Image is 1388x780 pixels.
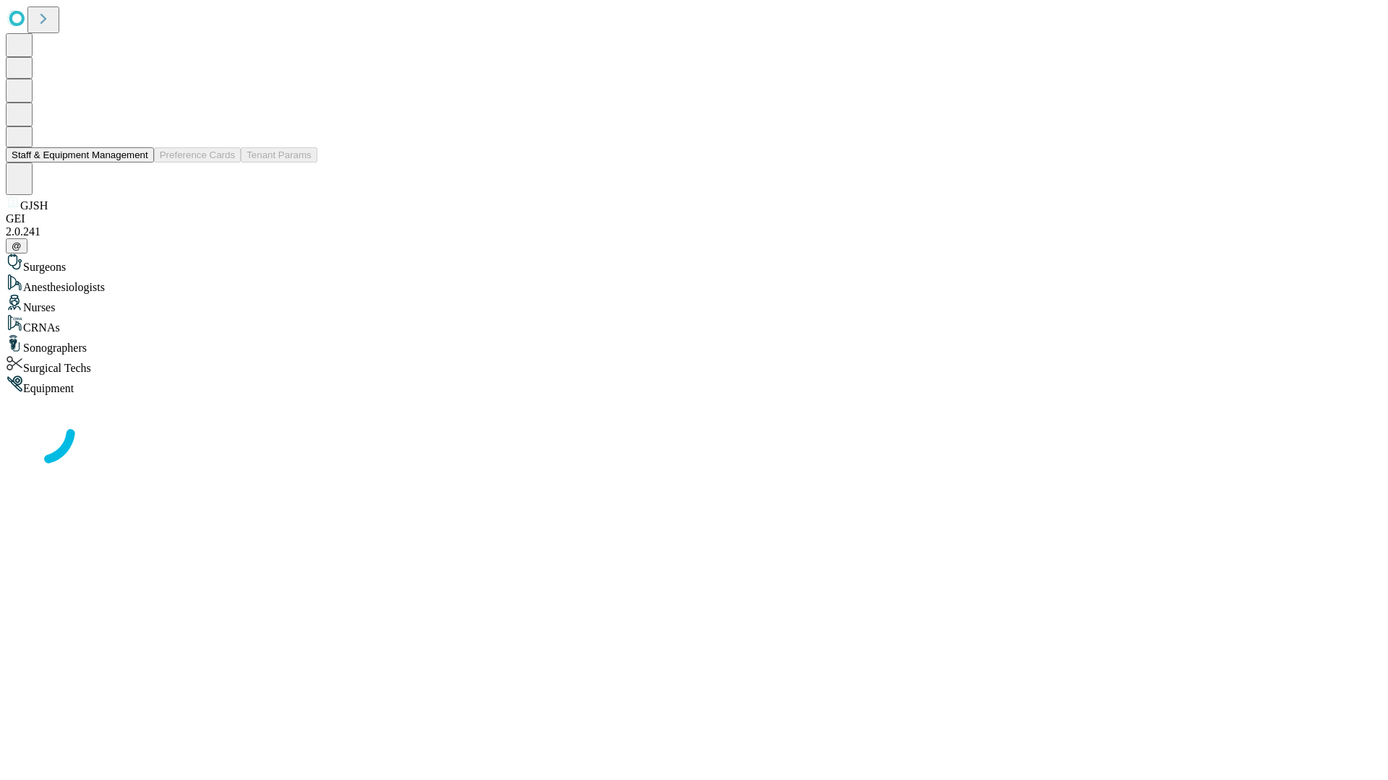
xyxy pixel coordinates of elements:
[6,212,1382,225] div: GEI
[6,238,27,253] button: @
[6,314,1382,334] div: CRNAs
[6,375,1382,395] div: Equipment
[12,240,22,251] span: @
[6,147,154,162] button: Staff & Equipment Management
[6,334,1382,355] div: Sonographers
[6,355,1382,375] div: Surgical Techs
[20,199,48,212] span: GJSH
[6,253,1382,274] div: Surgeons
[6,294,1382,314] div: Nurses
[241,147,317,162] button: Tenant Params
[6,274,1382,294] div: Anesthesiologists
[154,147,241,162] button: Preference Cards
[6,225,1382,238] div: 2.0.241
